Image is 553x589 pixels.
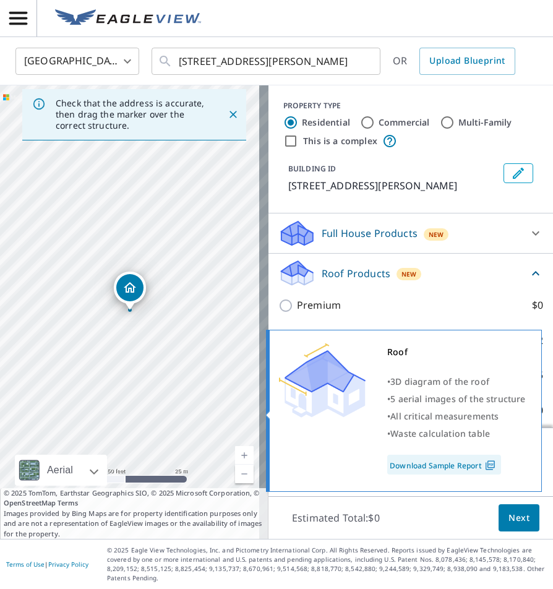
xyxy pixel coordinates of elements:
[390,410,499,422] span: All critical measurements
[4,488,265,509] span: © 2025 TomTom, Earthstar Geographics SIO, © 2025 Microsoft Corporation, ©
[458,116,512,129] label: Multi-Family
[288,178,499,193] p: [STREET_ADDRESS][PERSON_NAME]
[482,460,499,471] img: Pdf Icon
[279,343,366,418] img: Premium
[302,116,350,129] label: Residential
[278,218,543,248] div: Full House ProductsNew
[235,465,254,483] a: Current Level 19, Zoom Out
[55,9,201,28] img: EV Logo
[401,269,417,279] span: New
[114,272,146,310] div: Dropped pin, building 1, Residential property, 844 Ribaut Rd Beaufort, SC 29902
[393,48,515,75] div: OR
[532,298,543,313] p: $0
[379,116,430,129] label: Commercial
[283,100,538,111] div: PROPERTY TYPE
[288,163,336,174] p: BUILDING ID
[499,504,539,532] button: Next
[15,455,107,486] div: Aerial
[390,428,490,439] span: Waste calculation table
[387,343,526,361] div: Roof
[387,455,501,475] a: Download Sample Report
[48,2,208,35] a: EV Logo
[6,560,45,569] a: Terms of Use
[504,163,533,183] button: Edit building 1
[508,510,529,526] span: Next
[390,376,489,387] span: 3D diagram of the roof
[282,504,390,531] p: Estimated Total: $0
[322,266,390,281] p: Roof Products
[225,106,241,123] button: Close
[387,373,526,390] div: •
[43,455,77,486] div: Aerial
[179,44,355,79] input: Search by address or latitude-longitude
[297,298,341,313] p: Premium
[15,44,139,79] div: [GEOGRAPHIC_DATA]
[387,408,526,425] div: •
[387,425,526,442] div: •
[48,560,88,569] a: Privacy Policy
[278,259,543,288] div: Roof ProductsNew
[429,230,444,239] span: New
[390,393,525,405] span: 5 aerial images of the structure
[235,446,254,465] a: Current Level 19, Zoom In
[387,390,526,408] div: •
[419,48,515,75] a: Upload Blueprint
[107,546,547,583] p: © 2025 Eagle View Technologies, Inc. and Pictometry International Corp. All Rights Reserved. Repo...
[303,135,377,147] label: This is a complex
[429,53,505,69] span: Upload Blueprint
[6,561,88,568] p: |
[322,226,418,241] p: Full House Products
[56,98,205,131] p: Check that the address is accurate, then drag the marker over the correct structure.
[58,498,78,507] a: Terms
[4,498,56,507] a: OpenStreetMap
